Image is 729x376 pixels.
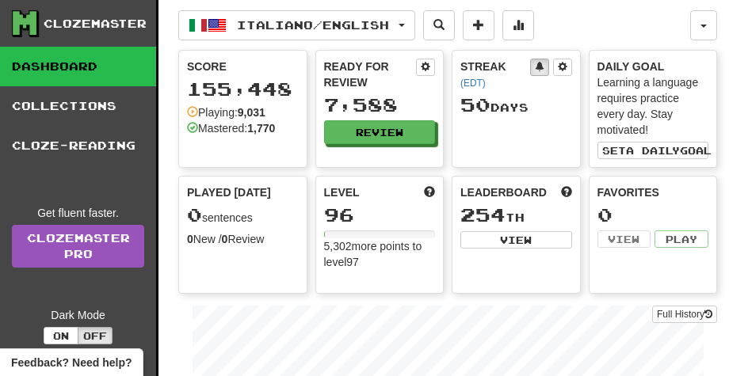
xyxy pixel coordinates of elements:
[44,327,78,344] button: On
[460,231,572,249] button: View
[237,18,389,32] span: Italiano / English
[597,74,709,138] div: Learning a language requires practice every day. Stay motivated!
[597,230,651,248] button: View
[44,16,147,32] div: Clozemaster
[460,95,572,116] div: Day s
[238,106,265,119] strong: 9,031
[324,184,360,200] span: Level
[187,104,265,120] div: Playing:
[187,184,271,200] span: Played [DATE]
[460,184,547,200] span: Leaderboard
[597,184,709,200] div: Favorites
[324,238,436,270] div: 5,302 more points to level 97
[247,122,275,135] strong: 1,770
[324,120,436,144] button: Review
[460,203,506,226] span: 254
[460,93,490,116] span: 50
[12,205,144,221] div: Get fluent faster.
[460,78,486,89] a: (EDT)
[222,233,228,245] strong: 0
[187,203,202,226] span: 0
[423,10,455,40] button: Search sentences
[424,184,435,200] span: Score more points to level up
[626,145,680,156] span: a daily
[502,10,534,40] button: More stats
[655,230,708,248] button: Play
[187,233,193,245] strong: 0
[187,205,299,226] div: sentences
[187,231,299,247] div: New / Review
[597,142,709,159] button: Seta dailygoal
[324,59,417,90] div: Ready for Review
[652,306,717,323] button: Full History
[460,59,530,90] div: Streak
[12,225,144,268] a: ClozemasterPro
[78,327,113,344] button: Off
[11,355,132,370] span: Open feedback widget
[324,95,436,115] div: 7,588
[597,205,709,225] div: 0
[561,184,572,200] span: This week in points, UTC
[597,59,709,74] div: Daily Goal
[460,205,572,226] div: th
[178,10,415,40] button: Italiano/English
[463,10,494,40] button: Add sentence to collection
[187,59,299,74] div: Score
[187,79,299,99] div: 155,448
[324,205,436,225] div: 96
[187,120,275,136] div: Mastered:
[12,307,144,323] div: Dark Mode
